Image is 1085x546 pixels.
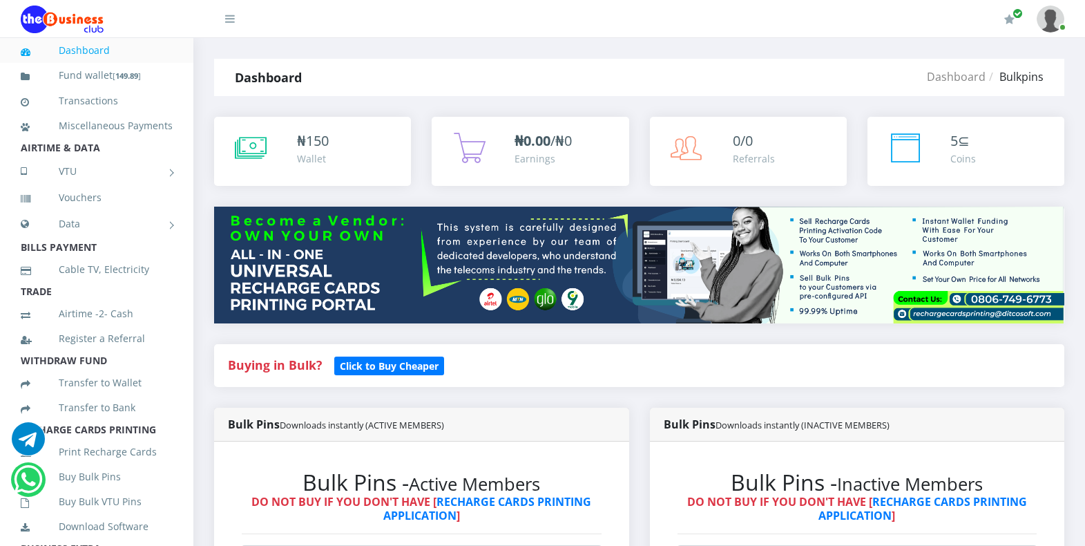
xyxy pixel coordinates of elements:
[1012,8,1023,19] span: Renew/Upgrade Subscription
[334,357,444,373] a: Click to Buy Cheaper
[986,68,1044,85] li: Bulkpins
[251,494,591,523] strong: DO NOT BUY IF YOU DON'T HAVE [ ]
[716,419,890,431] small: Downloads instantly (INACTIVE MEMBERS)
[1037,6,1064,32] img: User
[297,151,329,166] div: Wallet
[21,367,173,399] a: Transfer to Wallet
[21,182,173,214] a: Vouchers
[409,472,540,496] small: Active Members
[21,511,173,543] a: Download Software
[297,131,329,151] div: ₦
[515,131,572,150] span: /₦0
[340,359,439,373] b: Click to Buy Cheaper
[21,154,173,189] a: VTU
[21,461,173,493] a: Buy Bulk Pins
[21,59,173,92] a: Fund wallet[149.89]
[818,494,1027,523] a: RECHARGE CARDS PRINTING APPLICATION
[21,110,173,142] a: Miscellaneous Payments
[21,392,173,424] a: Transfer to Bank
[280,419,444,431] small: Downloads instantly (ACTIVE MEMBERS)
[12,433,45,455] a: Chat for support
[650,117,847,186] a: 0/0 Referrals
[950,131,958,150] span: 5
[432,117,628,186] a: ₦0.00/₦0 Earnings
[14,473,42,496] a: Chat for support
[21,35,173,66] a: Dashboard
[21,486,173,518] a: Buy Bulk VTU Pins
[115,70,138,81] b: 149.89
[113,70,141,81] small: [ ]
[950,151,976,166] div: Coins
[1004,14,1015,25] i: Renew/Upgrade Subscription
[383,494,592,523] a: RECHARGE CARDS PRINTING APPLICATION
[235,69,302,86] strong: Dashboard
[228,417,444,432] strong: Bulk Pins
[678,469,1037,496] h2: Bulk Pins -
[242,469,602,496] h2: Bulk Pins -
[515,151,572,166] div: Earnings
[687,494,1027,523] strong: DO NOT BUY IF YOU DON'T HAVE [ ]
[21,6,104,33] img: Logo
[214,117,411,186] a: ₦150 Wallet
[306,131,329,150] span: 150
[228,357,322,373] strong: Buying in Bulk?
[21,323,173,355] a: Register a Referral
[21,85,173,117] a: Transactions
[664,417,890,432] strong: Bulk Pins
[214,207,1064,323] img: multitenant_rcp.png
[733,131,753,150] span: 0/0
[515,131,550,150] b: ₦0.00
[837,472,983,496] small: Inactive Members
[21,207,173,241] a: Data
[927,69,986,84] a: Dashboard
[950,131,976,151] div: ⊆
[21,298,173,330] a: Airtime -2- Cash
[21,436,173,468] a: Print Recharge Cards
[21,254,173,285] a: Cable TV, Electricity
[733,151,775,166] div: Referrals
